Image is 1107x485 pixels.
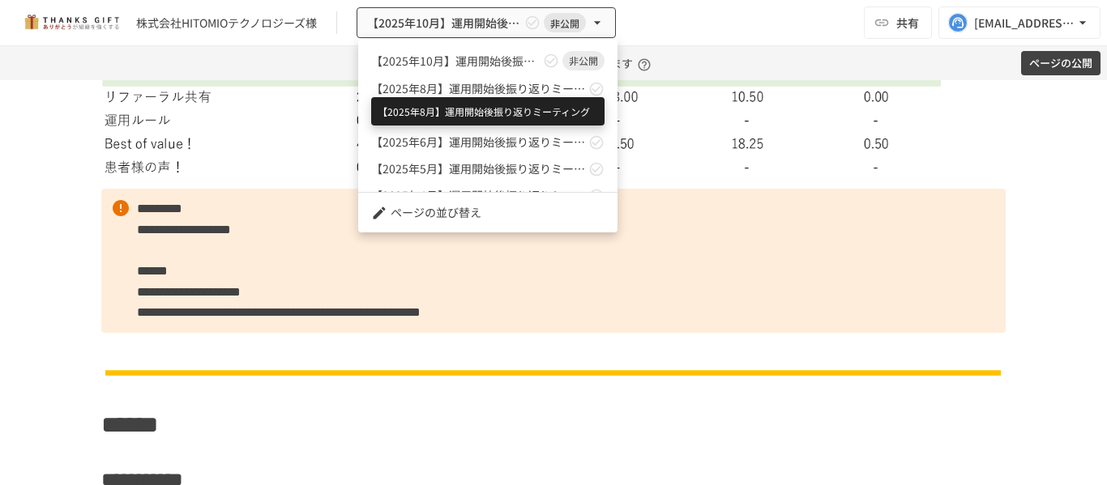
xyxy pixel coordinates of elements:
[371,53,540,70] span: 【2025年10月】運用開始後振り返りミーティング
[358,199,618,226] li: ページの並び替え
[371,80,585,97] span: 【2025年8月】運用開始後振り返りミーティング
[371,160,585,177] span: 【2025年5月】運用開始後振り返りミーティング
[371,134,585,151] span: 【2025年6月】運用開始後振り返りミーティング
[371,107,585,124] span: 【2025年7月】運用開始後振り返りミーティング
[371,187,585,204] span: 【2025年4月】運用開始後振り返りミーティング
[562,53,605,68] span: 非公開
